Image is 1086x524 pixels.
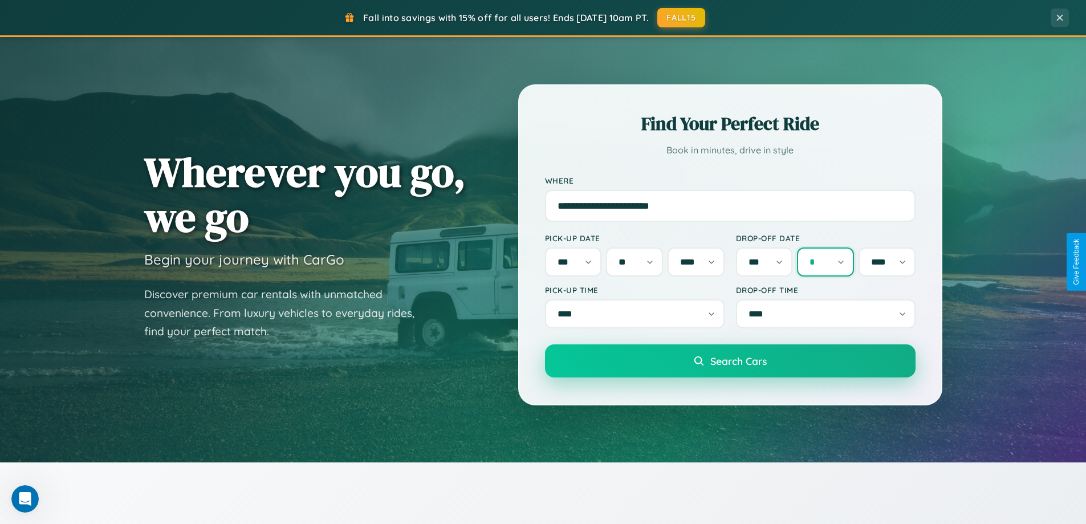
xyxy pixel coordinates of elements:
[545,344,916,377] button: Search Cars
[736,233,916,243] label: Drop-off Date
[545,111,916,136] h2: Find Your Perfect Ride
[545,233,725,243] label: Pick-up Date
[144,251,344,268] h3: Begin your journey with CarGo
[710,355,767,367] span: Search Cars
[1072,239,1080,285] div: Give Feedback
[736,285,916,295] label: Drop-off Time
[545,176,916,185] label: Where
[545,285,725,295] label: Pick-up Time
[545,142,916,159] p: Book in minutes, drive in style
[363,12,649,23] span: Fall into savings with 15% off for all users! Ends [DATE] 10am PT.
[144,285,429,341] p: Discover premium car rentals with unmatched convenience. From luxury vehicles to everyday rides, ...
[11,485,39,513] iframe: Intercom live chat
[144,149,466,239] h1: Wherever you go, we go
[657,8,705,27] button: FALL15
